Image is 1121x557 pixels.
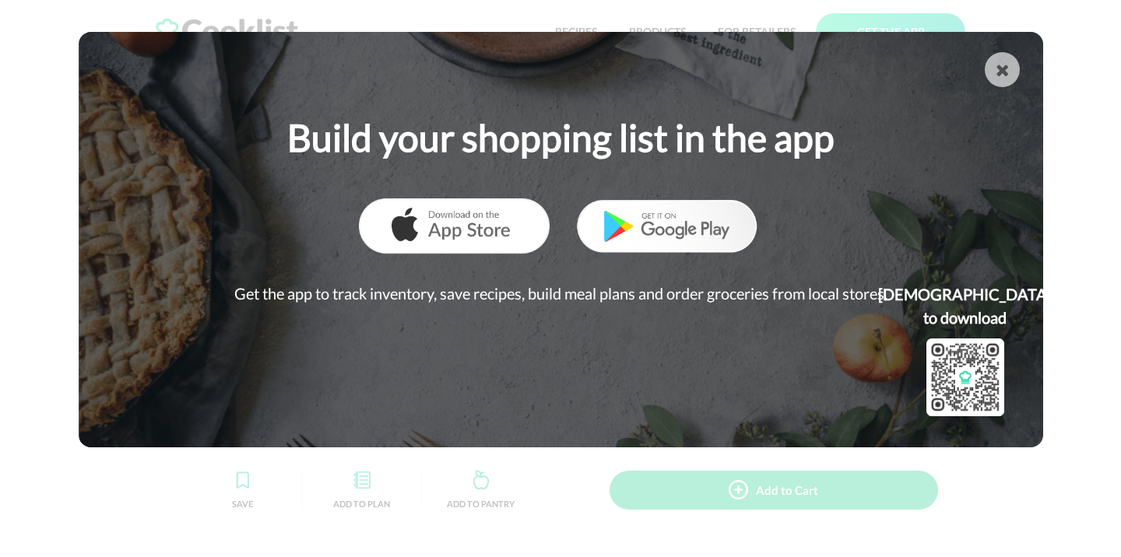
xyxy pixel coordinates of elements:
img: QR Code [926,338,1004,416]
div:  [996,61,1009,79]
div: Build your shopping list in the app [287,110,835,165]
img: download-google-play.png [571,198,762,254]
div: [DEMOGRAPHIC_DATA] to download [878,282,1052,329]
img: download-app-store.png [359,198,550,254]
div: Get the app to track inventory, save recipes, build meal plans and order groceries from local sto... [234,282,887,304]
